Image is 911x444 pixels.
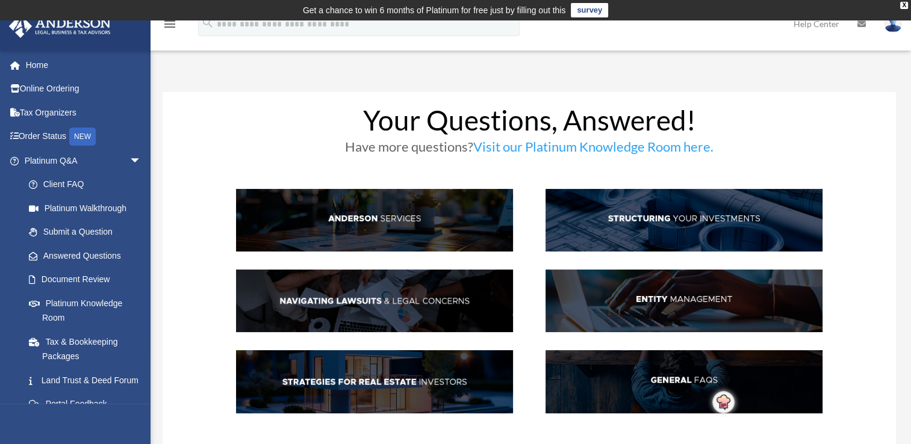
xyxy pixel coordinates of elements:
img: NavLaw_hdr [236,270,513,332]
a: Visit our Platinum Knowledge Room here. [473,138,714,161]
a: Portal Feedback [17,392,160,416]
a: Client FAQ [17,173,154,197]
img: GenFAQ_hdr [546,350,822,413]
a: menu [163,21,177,31]
div: close [900,2,908,9]
div: NEW [69,128,96,146]
a: Platinum Walkthrough [17,196,160,220]
span: arrow_drop_down [129,149,154,173]
a: Platinum Q&Aarrow_drop_down [8,149,160,173]
a: Land Trust & Deed Forum [17,368,160,392]
img: User Pic [884,15,902,32]
a: Submit a Question [17,220,160,244]
a: survey [571,3,608,17]
i: search [201,16,214,29]
h3: Have more questions? [236,140,822,159]
a: Order StatusNEW [8,125,160,149]
a: Home [8,53,160,77]
img: EntManag_hdr [546,270,822,332]
div: Get a chance to win 6 months of Platinum for free just by filling out this [303,3,566,17]
img: StratsRE_hdr [236,350,513,413]
a: Document Review [17,268,160,292]
a: Tax Organizers [8,100,160,125]
img: StructInv_hdr [546,189,822,251]
a: Answered Questions [17,244,160,268]
i: menu [163,17,177,31]
a: Platinum Knowledge Room [17,291,160,330]
img: Anderson Advisors Platinum Portal [5,14,114,38]
h1: Your Questions, Answered! [236,106,822,140]
a: Online Ordering [8,77,160,101]
img: AndServ_hdr [236,189,513,251]
a: Tax & Bookkeeping Packages [17,330,160,368]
